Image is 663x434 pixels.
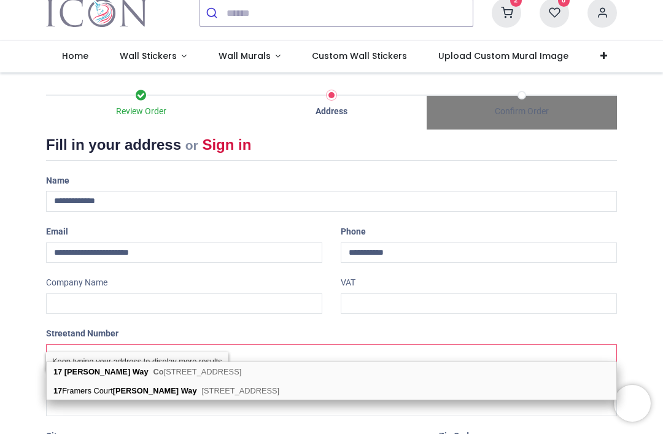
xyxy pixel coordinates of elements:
div: Keep typing your address to display more results [46,352,228,371]
a: Wall Murals [203,41,297,72]
div: Address [236,106,427,118]
b: [PERSON_NAME] [113,386,179,395]
label: Email [46,222,68,242]
iframe: Brevo live chat [614,385,651,422]
span: Wall Murals [219,50,271,62]
span: Custom Wall Stickers [312,50,407,62]
div: Review Order [46,106,236,118]
b: 17 [53,367,62,376]
label: Company Name [46,273,107,293]
label: Street [46,324,118,344]
b: 17 [53,386,62,395]
b: Way [133,367,149,376]
label: Name [46,171,69,192]
a: Sign in [202,136,251,153]
span: [STREET_ADDRESS] [153,367,242,376]
a: 2 [492,7,521,17]
span: Home [62,50,88,62]
div: Framers Court [47,381,616,400]
b: Way [181,386,197,395]
small: or [185,138,198,152]
a: Wall Stickers [104,41,203,72]
label: VAT [341,273,355,293]
span: and Number [71,328,118,338]
b: [PERSON_NAME] [64,367,130,376]
div: address list [47,362,616,400]
span: [STREET_ADDRESS] [202,386,280,395]
div: Confirm Order [427,106,617,118]
span: Wall Stickers [120,50,177,62]
a: 0 [540,7,569,17]
span: Fill in your address [46,136,181,153]
label: Phone [341,222,366,242]
span: Upload Custom Mural Image [438,50,568,62]
b: Co [153,367,164,376]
